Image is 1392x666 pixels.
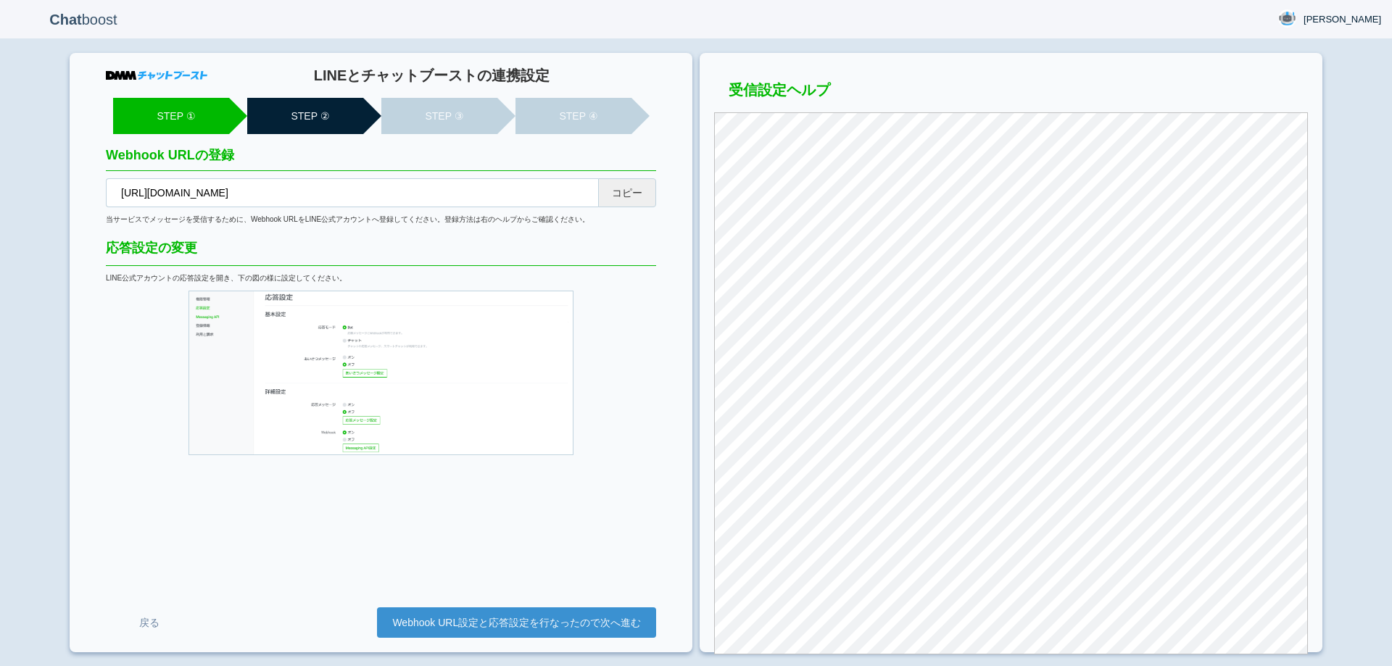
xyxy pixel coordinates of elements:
li: STEP ③ [381,98,497,134]
h3: 受信設定ヘルプ [714,82,1308,105]
a: Webhook URL設定と応答設定を行なったので次へ進む [377,607,656,638]
li: STEP ④ [515,98,631,134]
img: User Image [1278,9,1296,28]
a: 戻る [106,609,193,636]
img: DMMチャットブースト [106,71,207,80]
p: boost [11,1,156,38]
li: STEP ① [113,98,229,134]
div: 当サービスでメッセージを受信するために、Webhook URLをLINE公式アカウントへ登録してください。登録方法は右のヘルプからご確認ください。 [106,215,656,225]
h1: LINEとチャットブーストの連携設定 [207,67,656,83]
span: [PERSON_NAME] [1304,12,1381,27]
b: Chat [49,12,81,28]
h2: Webhook URLの登録 [106,149,656,171]
div: LINE公式アカウントの応答設定を開き、下の図の様に設定してください。 [106,273,656,283]
div: 応答設定の変更 [106,239,656,266]
img: LINE公式アカウント応答設定 [188,291,573,455]
button: コピー [598,178,656,207]
li: STEP ② [247,98,363,134]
